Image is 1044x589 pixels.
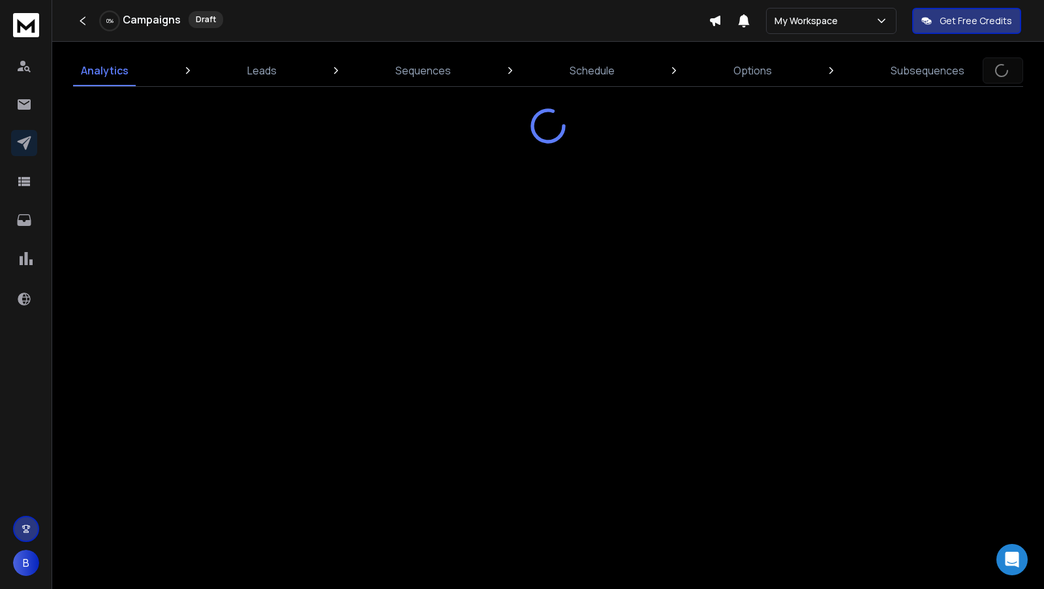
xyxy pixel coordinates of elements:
[13,13,39,37] img: logo
[940,14,1012,27] p: Get Free Credits
[239,55,284,86] a: Leads
[562,55,622,86] a: Schedule
[13,550,39,576] button: B
[733,63,772,78] p: Options
[81,63,129,78] p: Analytics
[73,55,136,86] a: Analytics
[775,14,843,27] p: My Workspace
[106,17,114,25] p: 0 %
[891,63,964,78] p: Subsequences
[247,63,277,78] p: Leads
[395,63,451,78] p: Sequences
[912,8,1021,34] button: Get Free Credits
[570,63,615,78] p: Schedule
[726,55,780,86] a: Options
[123,12,181,27] h1: Campaigns
[388,55,459,86] a: Sequences
[996,544,1028,575] div: Open Intercom Messenger
[883,55,972,86] a: Subsequences
[189,11,223,28] div: Draft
